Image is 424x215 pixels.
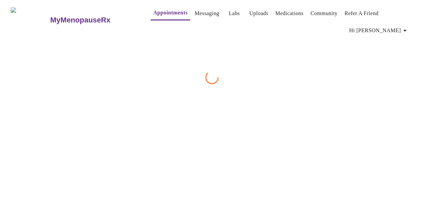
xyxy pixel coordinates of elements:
[349,26,409,35] span: Hi [PERSON_NAME]
[11,7,50,33] img: MyMenopauseRx Logo
[250,9,269,18] a: Uploads
[151,6,190,20] button: Appointments
[342,7,381,20] button: Refer a Friend
[229,9,240,18] a: Labs
[247,7,271,20] button: Uploads
[50,8,137,32] a: MyMenopauseRx
[273,7,306,20] button: Medications
[50,16,111,24] h3: MyMenopauseRx
[195,9,219,18] a: Messaging
[192,7,222,20] button: Messaging
[347,24,412,37] button: Hi [PERSON_NAME]
[275,9,303,18] a: Medications
[153,8,188,17] a: Appointments
[310,9,338,18] a: Community
[224,7,245,20] button: Labs
[308,7,340,20] button: Community
[345,9,379,18] a: Refer a Friend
